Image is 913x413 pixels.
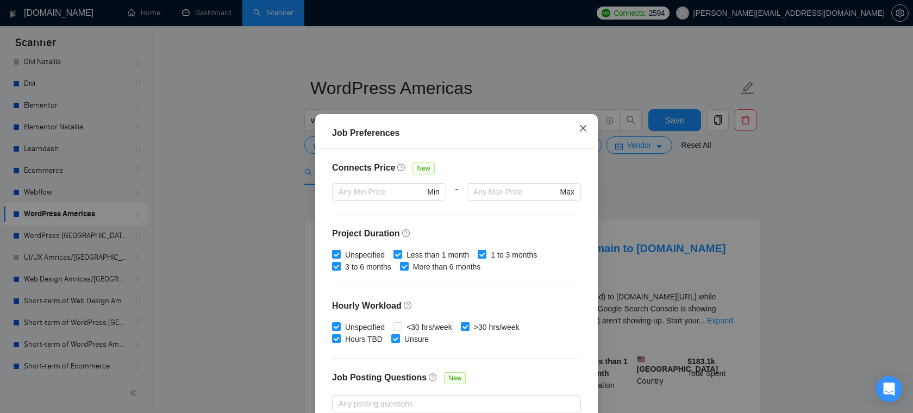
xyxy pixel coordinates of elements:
[332,227,581,240] h4: Project Duration
[876,376,902,402] div: Open Intercom Messenger
[412,162,434,174] span: New
[402,321,456,333] span: <30 hrs/week
[568,114,598,143] button: Close
[341,321,389,333] span: Unspecified
[341,333,387,345] span: Hours TBD
[446,183,467,214] div: -
[341,261,396,273] span: 3 to 6 months
[429,373,437,381] span: question-circle
[402,229,411,237] span: question-circle
[332,299,581,312] h4: Hourly Workload
[560,186,574,198] span: Max
[400,333,433,345] span: Unsure
[404,301,412,310] span: question-circle
[473,186,558,198] input: Any Max Price
[579,124,587,133] span: close
[332,127,581,140] div: Job Preferences
[486,249,541,261] span: 1 to 3 months
[339,186,425,198] input: Any Min Price
[397,163,406,172] span: question-circle
[341,249,389,261] span: Unspecified
[444,372,466,384] span: New
[402,249,473,261] span: Less than 1 month
[427,186,440,198] span: Min
[332,161,395,174] h4: Connects Price
[409,261,485,273] span: More than 6 months
[470,321,524,333] span: >30 hrs/week
[332,371,427,384] h4: Job Posting Questions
